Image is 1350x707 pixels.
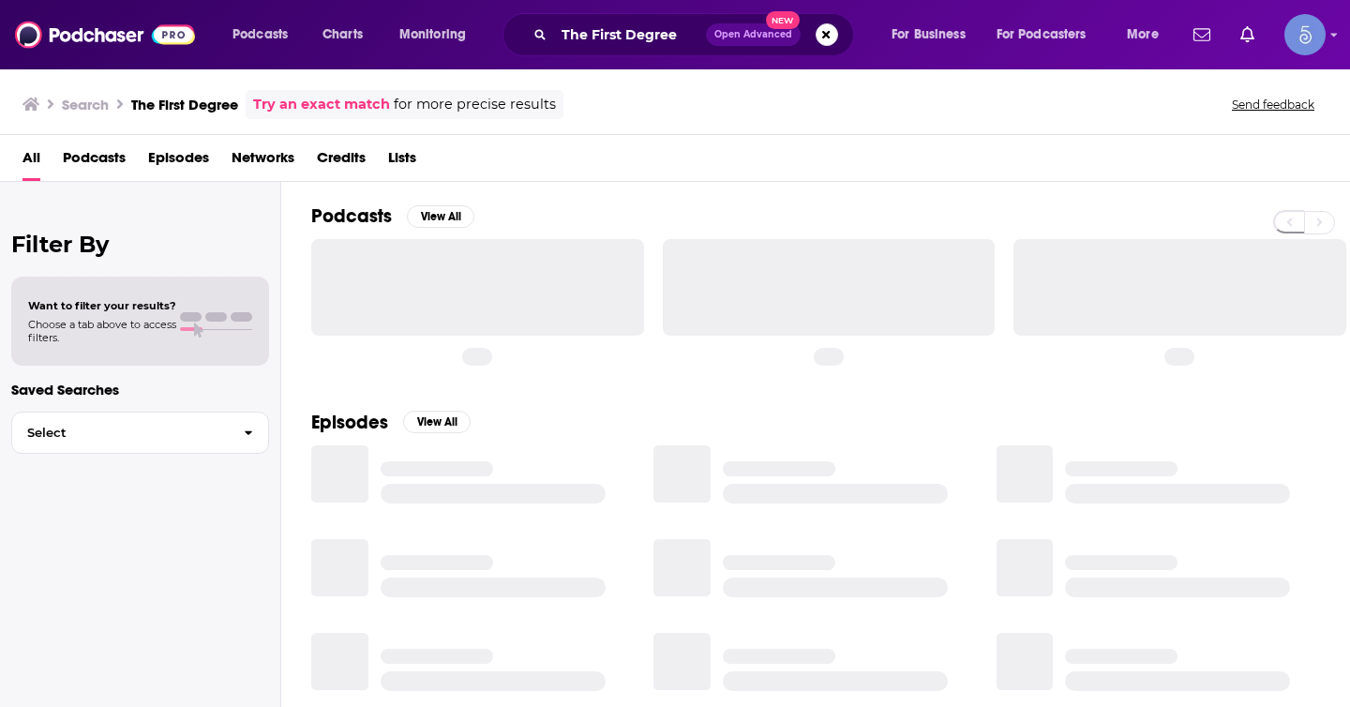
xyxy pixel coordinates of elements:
[407,205,474,228] button: View All
[766,11,800,29] span: New
[388,143,416,181] a: Lists
[311,204,474,228] a: PodcastsView All
[253,94,390,115] a: Try an exact match
[11,381,269,399] p: Saved Searches
[1284,14,1326,55] button: Show profile menu
[554,20,706,50] input: Search podcasts, credits, & more...
[1284,14,1326,55] img: User Profile
[311,411,471,434] a: EpisodesView All
[1226,97,1320,113] button: Send feedback
[1114,20,1182,50] button: open menu
[399,22,466,48] span: Monitoring
[1233,19,1262,51] a: Show notifications dropdown
[28,299,176,312] span: Want to filter your results?
[11,412,269,454] button: Select
[62,96,109,113] h3: Search
[520,13,872,56] div: Search podcasts, credits, & more...
[311,411,388,434] h2: Episodes
[28,318,176,344] span: Choose a tab above to access filters.
[1284,14,1326,55] span: Logged in as Spiral5-G1
[310,20,374,50] a: Charts
[1127,22,1159,48] span: More
[15,17,195,53] img: Podchaser - Follow, Share and Rate Podcasts
[131,96,238,113] h3: The First Degree
[403,411,471,433] button: View All
[892,22,966,48] span: For Business
[232,22,288,48] span: Podcasts
[232,143,294,181] a: Networks
[11,231,269,258] h2: Filter By
[1186,19,1218,51] a: Show notifications dropdown
[317,143,366,181] a: Credits
[394,94,556,115] span: for more precise results
[386,20,490,50] button: open menu
[714,30,792,39] span: Open Advanced
[322,22,363,48] span: Charts
[22,143,40,181] a: All
[997,22,1087,48] span: For Podcasters
[148,143,209,181] a: Episodes
[984,20,1114,50] button: open menu
[311,204,392,228] h2: Podcasts
[878,20,989,50] button: open menu
[219,20,312,50] button: open menu
[63,143,126,181] a: Podcasts
[706,23,801,46] button: Open AdvancedNew
[12,427,229,439] span: Select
